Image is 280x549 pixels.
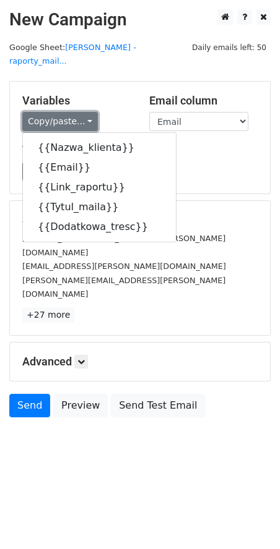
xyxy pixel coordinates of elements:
[188,43,271,52] a: Daily emails left: 50
[9,43,136,66] small: Google Sheet:
[9,9,271,30] h2: New Campaign
[9,43,136,66] a: [PERSON_NAME] - raporty_mail...
[22,94,131,108] h5: Variables
[22,307,74,323] a: +27 more
[188,41,271,54] span: Daily emails left: 50
[218,490,280,549] div: Widżet czatu
[111,394,205,417] a: Send Test Email
[218,490,280,549] iframe: Chat Widget
[23,197,176,217] a: {{Tytul_maila}}
[149,94,258,108] h5: Email column
[22,355,258,368] h5: Advanced
[23,217,176,237] a: {{Dodatkowa_tresc}}
[22,262,226,271] small: [EMAIL_ADDRESS][PERSON_NAME][DOMAIN_NAME]
[22,276,225,299] small: [PERSON_NAME][EMAIL_ADDRESS][PERSON_NAME][DOMAIN_NAME]
[23,177,176,197] a: {{Link_raportu}}
[53,394,108,417] a: Preview
[23,138,176,158] a: {{Nazwa_klienta}}
[23,158,176,177] a: {{Email}}
[22,112,98,131] a: Copy/paste...
[9,394,50,417] a: Send
[22,234,225,257] small: [PERSON_NAME][EMAIL_ADDRESS][PERSON_NAME][DOMAIN_NAME]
